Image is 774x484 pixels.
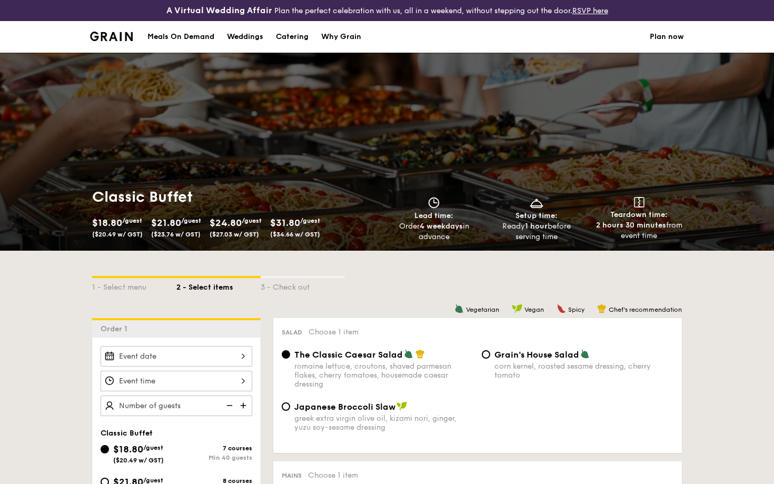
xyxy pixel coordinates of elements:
div: 2 - Select items [176,278,261,293]
img: icon-vegetarian.fe4039eb.svg [580,349,590,359]
h1: Classic Buffet [92,187,383,206]
img: icon-add.58712e84.svg [236,396,252,416]
span: $21.80 [151,217,181,229]
span: Spicy [568,306,584,313]
div: Meals On Demand [147,21,214,53]
input: $18.80/guest($20.49 w/ GST)7 coursesMin 40 guests [101,445,109,453]
span: Setup time: [515,211,558,220]
a: Plan now [650,21,684,53]
img: icon-teardown.65201eee.svg [634,197,644,208]
div: Catering [276,21,309,53]
input: The Classic Caesar Saladromaine lettuce, croutons, shaved parmesan flakes, cherry tomatoes, house... [282,350,290,359]
input: Japanese Broccoli Slawgreek extra virgin olive oil, kizami nori, ginger, yuzu soy-sesame dressing [282,402,290,411]
a: Weddings [221,21,270,53]
div: 3 - Check out [261,278,345,293]
div: from event time [592,220,686,241]
span: Chef's recommendation [609,306,682,313]
a: Catering [270,21,315,53]
span: /guest [122,217,142,224]
div: Ready before serving time [490,221,584,242]
span: Mains [282,472,302,479]
div: romaine lettuce, croutons, shaved parmesan flakes, cherry tomatoes, housemade caesar dressing [294,362,473,389]
strong: 4 weekdays [420,222,463,231]
img: Grain [90,32,133,41]
strong: 1 hour [525,222,548,231]
span: $18.80 [113,443,143,455]
div: Weddings [227,21,263,53]
span: $18.80 [92,217,122,229]
div: Plan the perfect celebration with us, all in a weekend, without stepping out the door. [129,4,645,17]
span: Choose 1 item [308,471,358,480]
span: /guest [181,217,201,224]
h4: A Virtual Wedding Affair [166,4,272,17]
a: Logotype [90,32,133,41]
div: Why Grain [321,21,361,53]
span: Japanese Broccoli Slaw [294,402,395,412]
span: ($23.76 w/ GST) [151,231,201,238]
img: icon-vegetarian.fe4039eb.svg [404,349,413,359]
div: Min 40 guests [176,454,252,461]
span: ($34.66 w/ GST) [270,231,320,238]
img: icon-vegan.f8ff3823.svg [396,401,407,411]
span: /guest [143,444,163,451]
input: Grain's House Saladcorn kernel, roasted sesame dressing, cherry tomato [482,350,490,359]
span: Teardown time: [610,210,668,219]
span: Vegan [524,306,544,313]
span: Lead time: [414,211,453,220]
span: ($20.49 w/ GST) [92,231,143,238]
div: 7 courses [176,445,252,452]
span: $31.80 [270,217,300,229]
img: icon-spicy.37a8142b.svg [557,304,566,313]
img: icon-vegan.f8ff3823.svg [512,304,522,313]
span: The Classic Caesar Salad [294,350,403,360]
img: icon-reduce.1d2dbef1.svg [221,396,236,416]
img: icon-chef-hat.a58ddaea.svg [597,304,607,313]
span: Vegetarian [466,306,499,313]
img: icon-chef-hat.a58ddaea.svg [415,349,425,359]
span: /guest [300,217,320,224]
span: ($20.49 w/ GST) [113,457,164,464]
input: Number of guests [101,396,252,416]
span: Grain's House Salad [494,350,579,360]
span: Choose 1 item [309,328,359,337]
a: Meals On Demand [141,21,221,53]
span: /guest [143,477,163,484]
a: Why Grain [315,21,368,53]
div: greek extra virgin olive oil, kizami nori, ginger, yuzu soy-sesame dressing [294,414,473,432]
img: icon-vegetarian.fe4039eb.svg [454,304,464,313]
input: Event date [101,346,252,367]
input: Event time [101,371,252,391]
span: Salad [282,329,302,336]
span: Order 1 [101,324,132,333]
span: ($27.03 w/ GST) [210,231,259,238]
div: 1 - Select menu [92,278,176,293]
span: $24.80 [210,217,242,229]
img: icon-dish.430c3a2e.svg [529,197,544,209]
strong: 2 hours 30 minutes [596,221,666,230]
span: Classic Buffet [101,429,153,438]
a: RSVP here [572,6,608,15]
div: corn kernel, roasted sesame dressing, cherry tomato [494,362,673,380]
div: Order in advance [387,221,481,242]
img: icon-clock.2db775ea.svg [426,197,442,209]
span: /guest [242,217,262,224]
